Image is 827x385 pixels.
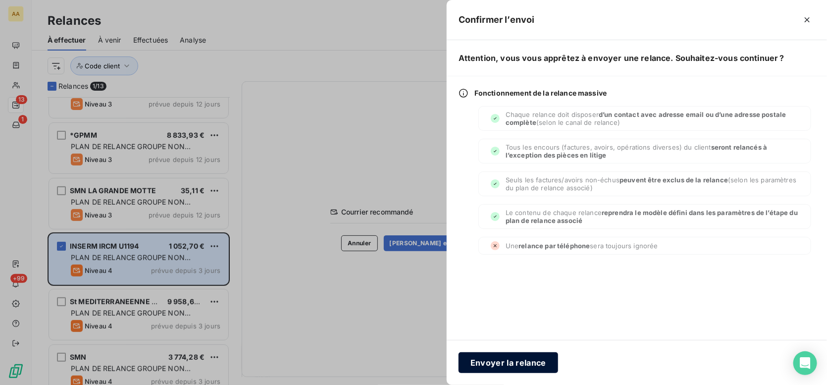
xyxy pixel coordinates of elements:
[518,242,590,250] span: relance par téléphone
[459,352,558,373] button: Envoyer la relance
[506,110,799,126] span: Chaque relance doit disposer (selon le canal de relance)
[506,242,658,250] span: Une sera toujours ignorée
[620,176,728,184] span: peuvent être exclus de la relance
[506,209,798,224] span: reprendra le modèle défini dans les paramètres de l’étape du plan de relance associé
[506,209,799,224] span: Le contenu de chaque relance
[506,110,786,126] span: d’un contact avec adresse email ou d’une adresse postale complète
[447,40,827,76] h6: Attention, vous vous apprêtez à envoyer une relance. Souhaitez-vous continuer ?
[793,351,817,375] div: Open Intercom Messenger
[506,143,767,159] span: seront relancés à l’exception des pièces en litige
[474,88,607,98] span: Fonctionnement de la relance massive
[506,176,799,192] span: Seuls les factures/avoirs non-échus (selon les paramètres du plan de relance associé)
[459,13,535,27] h5: Confirmer l’envoi
[506,143,799,159] span: Tous les encours (factures, avoirs, opérations diverses) du client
